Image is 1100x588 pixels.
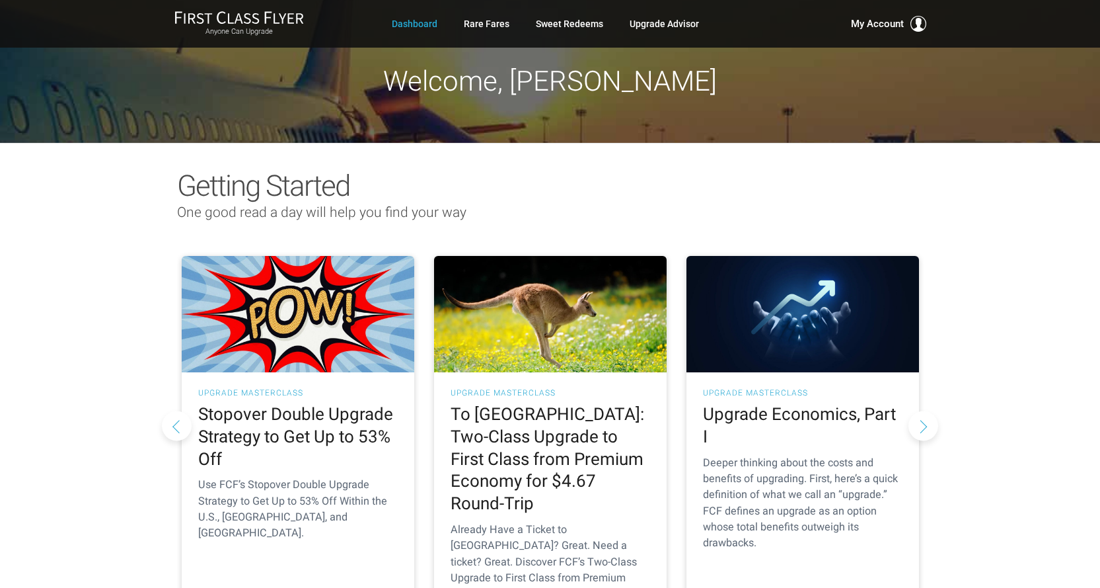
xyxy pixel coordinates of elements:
button: My Account [851,16,926,32]
h3: UPGRADE MASTERCLASS [198,389,398,397]
h3: UPGRADE MASTERCLASS [703,389,902,397]
a: First Class FlyerAnyone Can Upgrade [174,11,304,37]
button: Previous slide [162,411,192,441]
span: One good read a day will help you find your way [177,204,466,220]
a: Dashboard [392,12,437,36]
span: Welcome, [PERSON_NAME] [383,65,717,97]
h2: Upgrade Economics, Part I [703,403,902,448]
small: Anyone Can Upgrade [174,27,304,36]
button: Next slide [908,411,938,441]
p: Use FCF’s Stopover Double Upgrade Strategy to Get Up to 53% Off Within the U.S., [GEOGRAPHIC_DATA... [198,477,398,541]
a: Upgrade Advisor [630,12,699,36]
span: My Account [851,16,904,32]
span: Getting Started [177,169,349,203]
a: Rare Fares [464,12,509,36]
p: Deeper thinking about the costs and benefits of upgrading. First, here’s a quick definition of wh... [703,455,902,552]
img: First Class Flyer [174,11,304,24]
h3: UPGRADE MASTERCLASS [451,389,650,397]
h2: To [GEOGRAPHIC_DATA]: Two-Class Upgrade to First Class from Premium Economy for $4.67 Round-Trip [451,403,650,515]
a: Sweet Redeems [536,12,603,36]
h2: Stopover Double Upgrade Strategy to Get Up to 53% Off [198,403,398,470]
